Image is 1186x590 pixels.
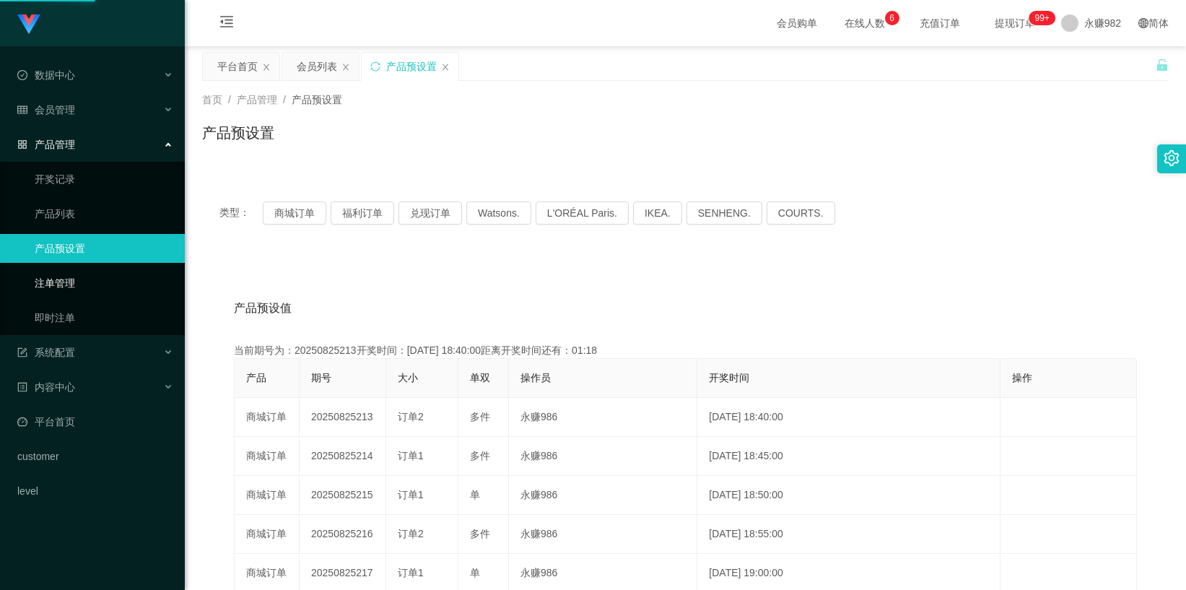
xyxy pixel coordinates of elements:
i: 图标: close [262,63,271,71]
span: 期号 [311,372,331,383]
span: 订单1 [398,450,424,461]
i: 图标: form [17,347,27,357]
a: 产品列表 [35,199,173,228]
td: 20250825215 [300,476,386,515]
span: / [228,94,231,105]
span: 会员管理 [17,104,75,116]
span: 系统配置 [17,347,75,358]
td: 20250825216 [300,515,386,554]
td: [DATE] 18:40:00 [697,398,1000,437]
i: 图标: global [1138,18,1148,28]
div: 当前期号为：20250825213开奖时间：[DATE] 18:40:00距离开奖时间还有：01:18 [234,343,1137,358]
span: 类型： [219,201,263,225]
a: 即时注单 [35,303,173,332]
td: 永赚986 [509,476,697,515]
i: 图标: close [341,63,350,71]
button: 商城订单 [263,201,326,225]
i: 图标: unlock [1156,58,1169,71]
span: 首页 [202,94,222,105]
i: 图标: appstore-o [17,139,27,149]
td: 商城订单 [235,515,300,554]
td: [DATE] 18:50:00 [697,476,1000,515]
a: 图标: dashboard平台首页 [17,407,173,436]
span: 产品 [246,372,266,383]
sup: 194 [1029,11,1055,25]
i: 图标: menu-fold [202,1,251,47]
i: 图标: check-circle-o [17,70,27,80]
span: 提现订单 [987,18,1042,28]
button: 福利订单 [331,201,394,225]
i: 图标: close [441,63,450,71]
span: 多件 [470,450,490,461]
span: 产品管理 [237,94,277,105]
td: 永赚986 [509,437,697,476]
td: 20250825213 [300,398,386,437]
span: 订单1 [398,567,424,578]
sup: 6 [885,11,899,25]
a: 开奖记录 [35,165,173,194]
td: [DATE] 18:55:00 [697,515,1000,554]
span: 操作 [1012,372,1032,383]
td: 商城订单 [235,437,300,476]
td: 商城订单 [235,476,300,515]
span: 多件 [470,411,490,422]
button: SENHENG. [686,201,762,225]
div: 会员列表 [297,53,337,80]
td: [DATE] 18:45:00 [697,437,1000,476]
span: 大小 [398,372,418,383]
td: 永赚986 [509,515,697,554]
span: 数据中心 [17,69,75,81]
p: 6 [889,11,894,25]
a: 产品预设置 [35,234,173,263]
span: 操作员 [520,372,551,383]
a: customer [17,442,173,471]
span: 订单2 [398,528,424,539]
img: logo.9652507e.png [17,14,40,35]
span: 单 [470,489,480,500]
div: 产品预设置 [386,53,437,80]
span: / [283,94,286,105]
button: Watsons. [466,201,531,225]
a: level [17,477,173,506]
i: 图标: setting [1164,150,1180,166]
i: 图标: sync [370,61,380,71]
span: 单双 [470,372,490,383]
div: 平台首页 [217,53,258,80]
h1: 产品预设置 [202,122,274,144]
td: 永赚986 [509,398,697,437]
span: 产品管理 [17,139,75,150]
span: 产品预设值 [234,300,292,317]
span: 在线人数 [837,18,892,28]
span: 内容中心 [17,381,75,393]
span: 单 [470,567,480,578]
span: 订单1 [398,489,424,500]
span: 订单2 [398,411,424,422]
button: 兑现订单 [398,201,462,225]
span: 产品预设置 [292,94,342,105]
a: 注单管理 [35,269,173,298]
button: L'ORÉAL Paris. [536,201,629,225]
td: 20250825214 [300,437,386,476]
i: 图标: profile [17,382,27,392]
td: 商城订单 [235,398,300,437]
button: COURTS. [767,201,835,225]
i: 图标: table [17,105,27,115]
button: IKEA. [633,201,682,225]
span: 开奖时间 [709,372,749,383]
span: 多件 [470,528,490,539]
span: 充值订单 [912,18,967,28]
